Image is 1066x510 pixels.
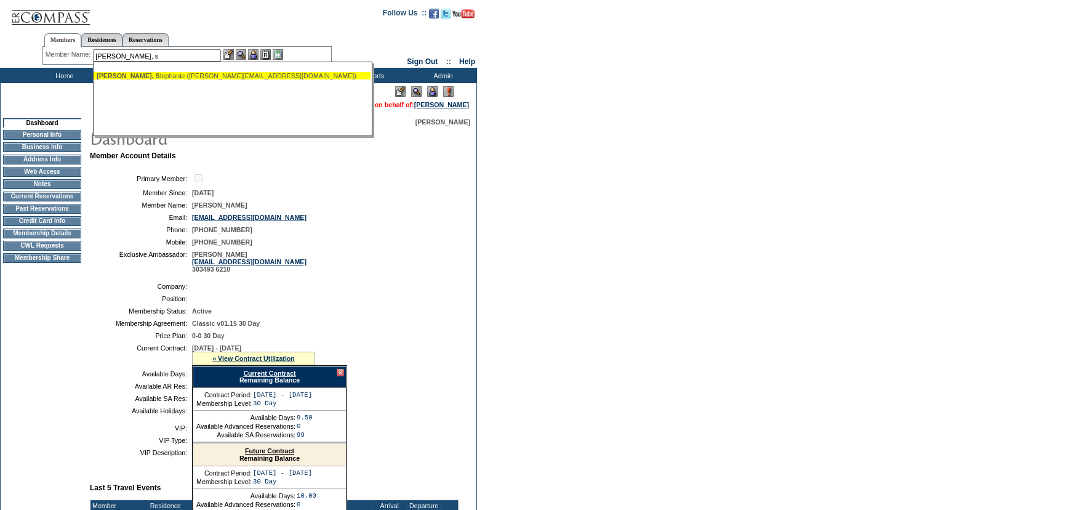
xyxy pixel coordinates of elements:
[3,253,81,263] td: Membership Share
[452,12,475,20] a: Subscribe to our YouTube Channel
[406,68,477,83] td: Admin
[95,437,187,444] td: VIP Type:
[192,238,252,246] span: [PHONE_NUMBER]
[196,414,295,421] td: Available Days:
[97,72,159,79] span: [PERSON_NAME], S
[192,258,307,265] a: [EMAIL_ADDRESS][DOMAIN_NAME]
[193,366,347,387] div: Remaining Balance
[95,283,187,290] td: Company:
[95,449,187,456] td: VIP Description:
[95,332,187,339] td: Price Plan:
[414,101,469,108] a: [PERSON_NAME]
[95,189,187,196] td: Member Since:
[3,142,81,152] td: Business Info
[89,126,335,150] img: pgTtlDashboard.gif
[411,86,422,97] img: View Mode
[46,49,93,60] div: Member Name:
[95,424,187,432] td: VIP:
[328,101,469,108] span: You are acting on behalf of:
[407,57,438,66] a: Sign Out
[192,226,252,233] span: [PHONE_NUMBER]
[212,355,295,362] a: » View Contract Utilization
[95,295,187,302] td: Position:
[95,226,187,233] td: Phone:
[3,204,81,214] td: Past Reservations
[3,167,81,177] td: Web Access
[441,12,451,20] a: Follow us on Twitter
[192,251,307,273] span: [PERSON_NAME] 303493 6210
[3,155,81,164] td: Address Info
[245,447,294,455] a: Future Contract
[243,370,295,377] a: Current Contract
[297,431,313,439] td: 99
[192,214,307,221] a: [EMAIL_ADDRESS][DOMAIN_NAME]
[196,431,295,439] td: Available SA Reservations:
[95,251,187,273] td: Exclusive Ambassador:
[253,478,312,485] td: 30 Day
[253,400,312,407] td: 30 Day
[260,49,271,60] img: Reservations
[81,33,122,46] a: Residences
[95,395,187,402] td: Available SA Res:
[273,49,283,60] img: b_calculator.gif
[95,344,187,365] td: Current Contract:
[196,501,295,508] td: Available Advanced Reservations:
[253,469,312,477] td: [DATE] - [DATE]
[459,57,475,66] a: Help
[196,400,252,407] td: Membership Level:
[223,49,234,60] img: b_edit.gif
[248,49,258,60] img: Impersonate
[395,86,406,97] img: Edit Mode
[192,307,212,315] span: Active
[297,414,313,421] td: 9.50
[196,423,295,430] td: Available Advanced Reservations:
[95,407,187,415] td: Available Holidays:
[196,492,295,500] td: Available Days:
[3,241,81,251] td: CWL Requests
[192,189,214,196] span: [DATE]
[297,492,316,500] td: 10.00
[452,9,475,18] img: Subscribe to our YouTube Channel
[95,370,187,378] td: Available Days:
[3,179,81,189] td: Notes
[28,68,98,83] td: Home
[3,192,81,201] td: Current Reservations
[95,382,187,390] td: Available AR Res:
[196,391,252,399] td: Contract Period:
[192,332,225,339] span: 0-0 30 Day
[3,229,81,238] td: Membership Details
[44,33,82,47] a: Members
[441,9,451,18] img: Follow us on Twitter
[3,130,81,140] td: Personal Info
[3,118,81,127] td: Dashboard
[90,152,176,160] b: Member Account Details
[297,501,316,508] td: 0
[95,214,187,221] td: Email:
[443,86,454,97] img: Log Concern/Member Elevation
[97,72,367,79] div: tephanie ([PERSON_NAME][EMAIL_ADDRESS][DOMAIN_NAME])
[3,216,81,226] td: Credit Card Info
[236,49,246,60] img: View
[427,86,438,97] img: Impersonate
[95,201,187,209] td: Member Name:
[193,443,346,466] div: Remaining Balance
[429,9,439,18] img: Become our fan on Facebook
[253,391,312,399] td: [DATE] - [DATE]
[192,344,241,352] span: [DATE] - [DATE]
[95,307,187,315] td: Membership Status:
[122,33,169,46] a: Reservations
[446,57,451,66] span: ::
[196,469,252,477] td: Contract Period:
[95,320,187,327] td: Membership Agreement:
[95,172,187,184] td: Primary Member:
[196,478,252,485] td: Membership Level:
[95,238,187,246] td: Mobile:
[429,12,439,20] a: Become our fan on Facebook
[415,118,470,126] span: [PERSON_NAME]
[383,7,427,22] td: Follow Us ::
[192,201,247,209] span: [PERSON_NAME]
[90,484,161,492] b: Last 5 Travel Events
[297,423,313,430] td: 0
[192,320,260,327] span: Classic v01.15 30 Day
